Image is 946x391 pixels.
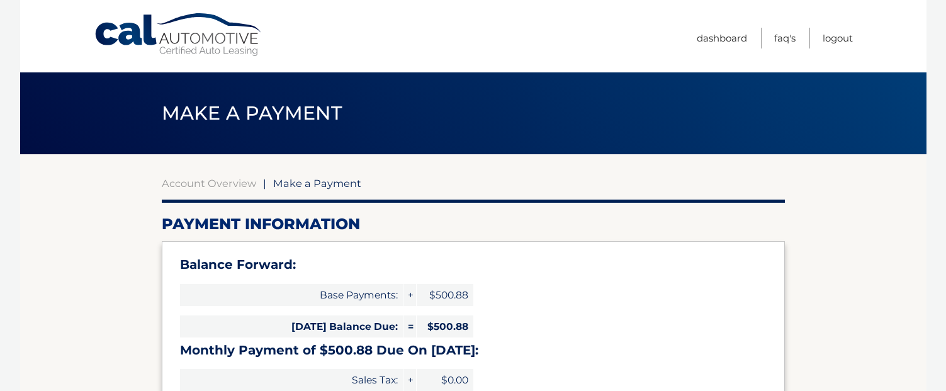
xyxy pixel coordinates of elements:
[162,215,785,234] h2: Payment Information
[94,13,264,57] a: Cal Automotive
[403,284,416,306] span: +
[273,177,361,190] span: Make a Payment
[263,177,266,190] span: |
[180,343,767,358] h3: Monthly Payment of $500.88 Due On [DATE]:
[180,369,403,391] span: Sales Tax:
[180,284,403,306] span: Base Payments:
[417,284,473,306] span: $500.88
[417,369,473,391] span: $0.00
[180,315,403,337] span: [DATE] Balance Due:
[417,315,473,337] span: $500.88
[697,28,747,48] a: Dashboard
[403,369,416,391] span: +
[774,28,796,48] a: FAQ's
[403,315,416,337] span: =
[180,257,767,273] h3: Balance Forward:
[823,28,853,48] a: Logout
[162,177,256,190] a: Account Overview
[162,101,342,125] span: Make a Payment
